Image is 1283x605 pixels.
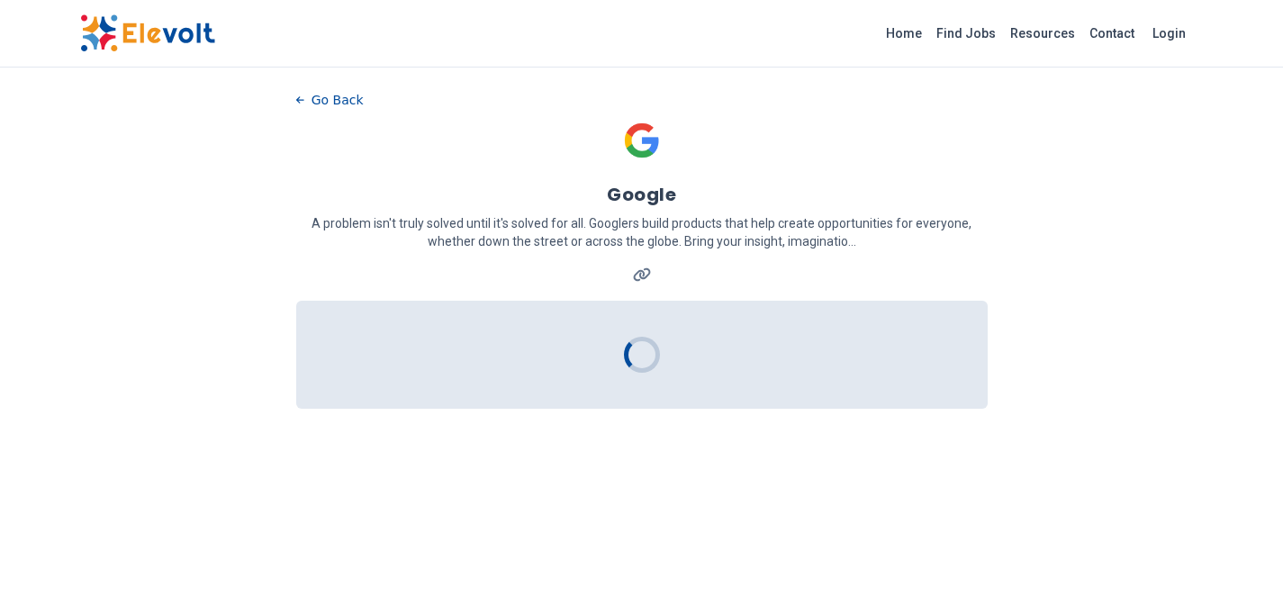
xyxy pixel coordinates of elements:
[80,14,215,52] img: Elevolt
[615,113,669,167] img: Google
[607,182,676,207] h1: Google
[296,86,364,113] button: Go Back
[616,330,666,380] div: Loading...
[296,214,988,250] p: A problem isn't truly solved until it's solved for all. Googlers build products that help create ...
[929,19,1003,48] a: Find Jobs
[879,19,929,48] a: Home
[1003,19,1082,48] a: Resources
[1082,19,1142,48] a: Contact
[1142,15,1197,51] a: Login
